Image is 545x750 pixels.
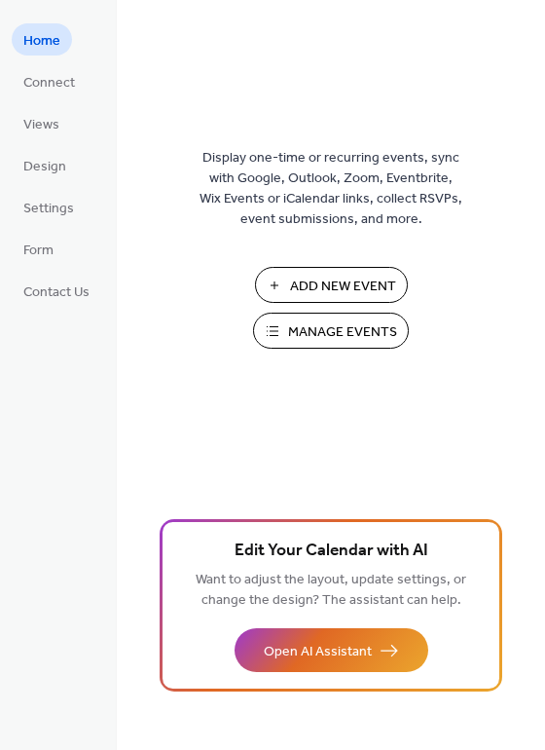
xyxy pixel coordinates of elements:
span: Home [23,31,60,52]
a: Design [12,149,78,181]
span: Want to adjust the layout, update settings, or change the design? The assistant can help. [196,567,466,614]
a: Contact Us [12,275,101,307]
span: Contact Us [23,282,90,303]
button: Open AI Assistant [235,628,428,672]
a: Home [12,23,72,56]
button: Manage Events [253,313,409,349]
span: Manage Events [288,322,397,343]
span: Settings [23,199,74,219]
span: Display one-time or recurring events, sync with Google, Outlook, Zoom, Eventbrite, Wix Events or ... [200,148,462,230]
span: Views [23,115,59,135]
a: Views [12,107,71,139]
a: Connect [12,65,87,97]
button: Add New Event [255,267,408,303]
span: Connect [23,73,75,94]
span: Open AI Assistant [264,642,372,662]
span: Form [23,241,54,261]
a: Settings [12,191,86,223]
span: Design [23,157,66,177]
a: Form [12,233,65,265]
span: Edit Your Calendar with AI [235,538,428,565]
span: Add New Event [290,277,396,297]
